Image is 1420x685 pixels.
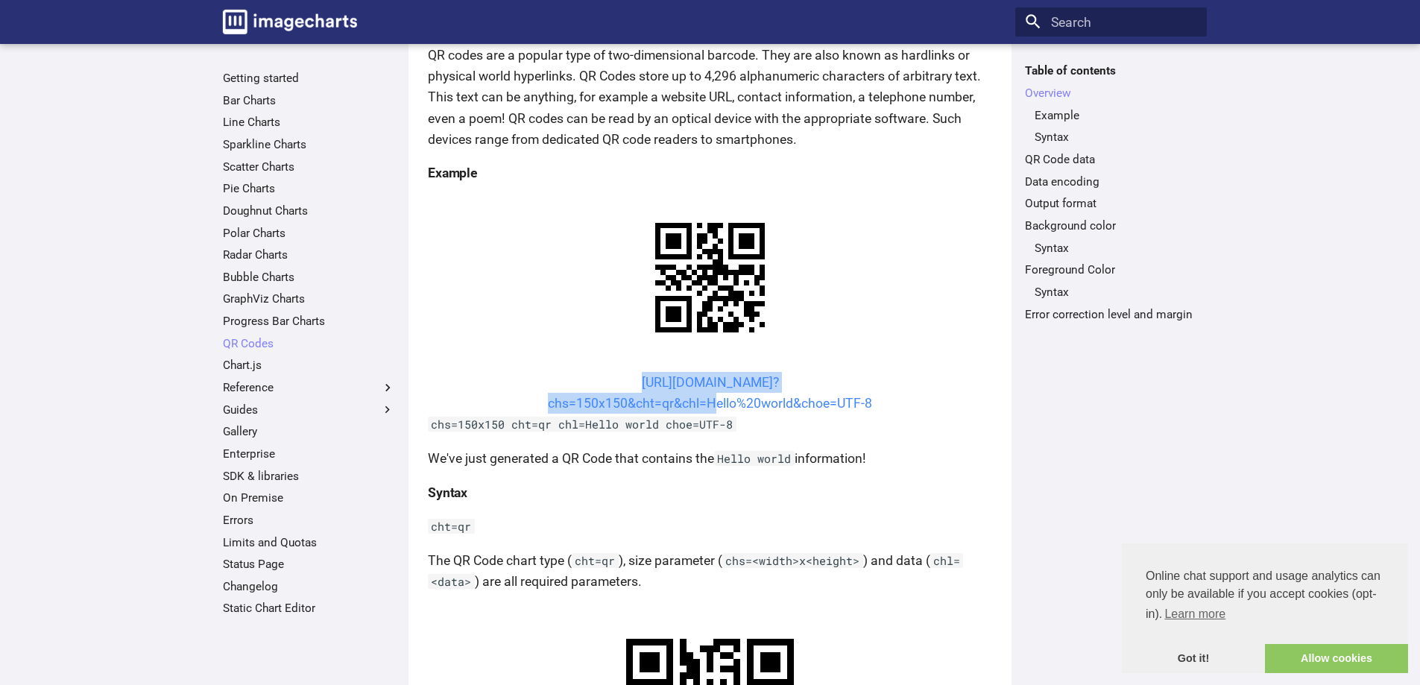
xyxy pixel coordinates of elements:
a: allow cookies [1265,644,1408,674]
p: We've just generated a QR Code that contains the information! [428,448,992,469]
a: Scatter Charts [223,160,395,174]
a: Data encoding [1025,174,1197,189]
span: Online chat support and usage analytics can only be available if you accept cookies (opt-in). [1146,567,1384,625]
a: learn more about cookies [1162,603,1228,625]
h4: Syntax [428,482,992,503]
a: Gallery [223,424,395,439]
a: Syntax [1035,241,1197,256]
a: Progress Bar Charts [223,314,395,329]
h4: Example [428,162,992,183]
nav: Background color [1025,241,1197,256]
a: QR Code data [1025,152,1197,167]
nav: Table of contents [1015,63,1207,321]
a: Overview [1025,86,1197,101]
a: Error correction level and margin [1025,307,1197,322]
a: Doughnut Charts [223,203,395,218]
code: chs=150x150 cht=qr chl=Hello world choe=UTF-8 [428,417,736,432]
code: Hello world [714,451,795,466]
a: Bubble Charts [223,270,395,285]
nav: Foreground Color [1025,285,1197,300]
a: Limits and Quotas [223,535,395,550]
a: Enterprise [223,446,395,461]
a: Foreground Color [1025,262,1197,277]
code: chs=<width>x<height> [722,553,863,568]
a: Background color [1025,218,1197,233]
a: Image-Charts documentation [216,3,364,40]
img: logo [223,10,357,34]
a: Polar Charts [223,226,395,241]
img: chart [629,197,791,359]
a: Status Page [223,557,395,572]
input: Search [1015,7,1207,37]
a: Getting started [223,71,395,86]
a: Bar Charts [223,93,395,108]
a: Syntax [1035,285,1197,300]
a: Sparkline Charts [223,137,395,152]
a: QR Codes [223,336,395,351]
a: GraphViz Charts [223,291,395,306]
a: Line Charts [223,115,395,130]
a: Changelog [223,579,395,594]
a: Output format [1025,196,1197,211]
label: Guides [223,403,395,417]
div: cookieconsent [1122,543,1408,673]
label: Reference [223,380,395,395]
a: SDK & libraries [223,469,395,484]
a: Errors [223,513,395,528]
code: cht=qr [572,553,619,568]
a: Static Chart Editor [223,601,395,616]
a: On Premise [223,490,395,505]
a: Syntax [1035,130,1197,145]
code: cht=qr [428,519,475,534]
p: QR codes are a popular type of two-dimensional barcode. They are also known as hardlinks or physi... [428,45,992,150]
label: Table of contents [1015,63,1207,78]
a: Example [1035,108,1197,123]
a: dismiss cookie message [1122,644,1265,674]
a: Chart.js [223,358,395,373]
p: The QR Code chart type ( ), size parameter ( ) and data ( ) are all required parameters. [428,550,992,592]
a: Pie Charts [223,181,395,196]
nav: Overview [1025,108,1197,145]
a: [URL][DOMAIN_NAME]?chs=150x150&cht=qr&chl=Hello%20world&choe=UTF-8 [548,375,872,411]
a: Radar Charts [223,247,395,262]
